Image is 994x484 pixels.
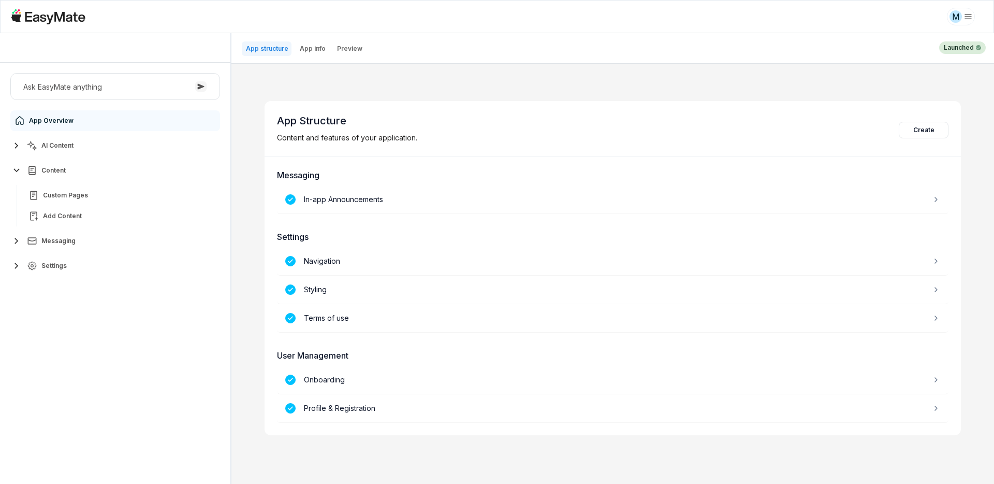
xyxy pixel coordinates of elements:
[277,132,417,144] p: Content and features of your application.
[43,191,88,200] span: Custom Pages
[277,113,417,128] p: App Structure
[277,247,948,276] a: Navigation
[41,237,76,245] span: Messaging
[304,255,340,267] p: Navigation
[899,122,948,138] button: Create
[304,312,349,324] p: Terms of use
[304,374,345,386] p: Onboarding
[10,73,220,100] button: Ask EasyMate anything
[949,10,962,23] div: M
[43,212,82,220] span: Add Content
[277,366,948,394] a: Onboarding
[277,304,948,333] a: Terms of use
[944,43,974,52] p: Launched
[24,185,218,206] a: Custom Pages
[277,186,948,214] a: In-app Announcements
[10,255,220,276] button: Settings
[337,45,362,53] p: Preview
[29,117,74,125] span: App Overview
[41,166,66,175] span: Content
[41,262,67,270] span: Settings
[277,394,948,423] a: Profile & Registration
[10,160,220,181] button: Content
[10,110,220,131] a: App Overview
[277,276,948,304] a: Styling
[41,141,74,150] span: AI Content
[246,45,288,53] p: App structure
[277,349,948,362] h3: User Management
[277,169,948,181] h3: Messaging
[300,45,326,53] p: App info
[10,135,220,156] button: AI Content
[304,284,327,295] p: Styling
[10,231,220,251] button: Messaging
[304,194,383,205] p: In-app Announcements
[277,231,948,243] h3: Settings
[304,403,375,414] p: Profile & Registration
